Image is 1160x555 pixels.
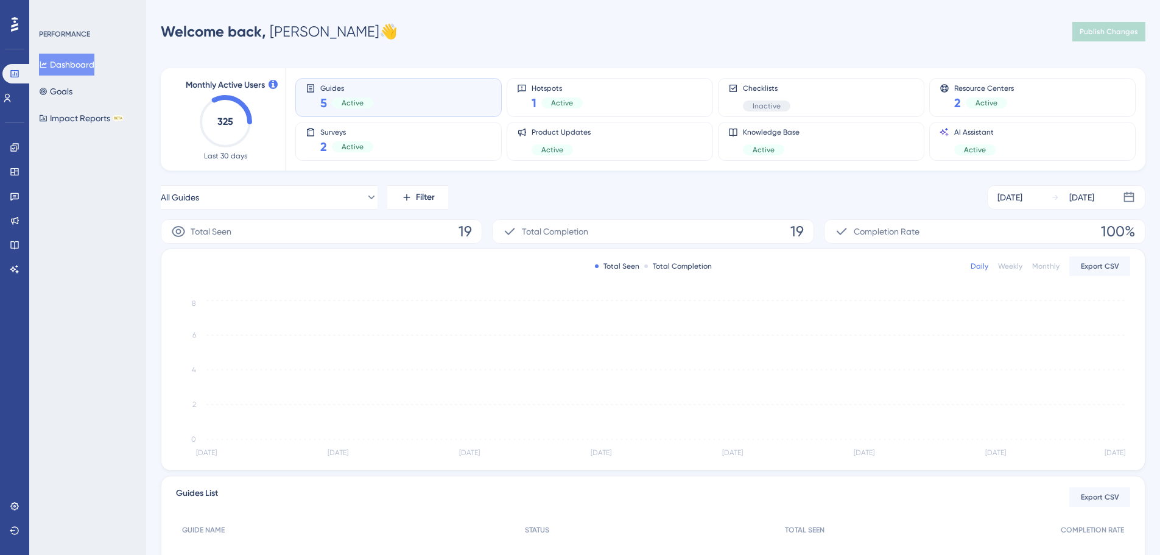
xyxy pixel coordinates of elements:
[753,101,781,111] span: Inactive
[196,448,217,457] tspan: [DATE]
[1080,27,1138,37] span: Publish Changes
[328,448,348,457] tspan: [DATE]
[591,448,611,457] tspan: [DATE]
[954,127,996,137] span: AI Assistant
[204,151,247,161] span: Last 30 days
[854,448,874,457] tspan: [DATE]
[998,261,1022,271] div: Weekly
[971,261,988,271] div: Daily
[161,22,398,41] div: [PERSON_NAME] 👋
[161,185,378,210] button: All Guides
[1069,487,1130,507] button: Export CSV
[39,29,90,39] div: PERFORMANCE
[459,448,480,457] tspan: [DATE]
[192,366,196,374] tspan: 4
[785,525,824,535] span: TOTAL SEEN
[743,127,800,137] span: Knowledge Base
[192,299,196,308] tspan: 8
[192,400,196,409] tspan: 2
[217,116,233,127] text: 325
[1032,261,1060,271] div: Monthly
[753,145,775,155] span: Active
[997,190,1022,205] div: [DATE]
[985,448,1006,457] tspan: [DATE]
[182,525,225,535] span: GUIDE NAME
[541,145,563,155] span: Active
[192,331,196,339] tspan: 6
[176,486,218,508] span: Guides List
[975,98,997,108] span: Active
[532,127,591,137] span: Product Updates
[954,94,961,111] span: 2
[722,448,743,457] tspan: [DATE]
[39,80,72,102] button: Goals
[191,224,231,239] span: Total Seen
[532,94,536,111] span: 1
[964,145,986,155] span: Active
[161,190,199,205] span: All Guides
[1081,492,1119,502] span: Export CSV
[161,23,266,40] span: Welcome back,
[644,261,712,271] div: Total Completion
[113,115,124,121] div: BETA
[532,83,583,92] span: Hotspots
[743,83,790,93] span: Checklists
[1061,525,1124,535] span: COMPLETION RATE
[342,142,364,152] span: Active
[320,138,327,155] span: 2
[39,54,94,76] button: Dashboard
[551,98,573,108] span: Active
[1081,261,1119,271] span: Export CSV
[320,83,373,92] span: Guides
[790,222,804,241] span: 19
[1069,190,1094,205] div: [DATE]
[320,127,373,136] span: Surveys
[595,261,639,271] div: Total Seen
[522,224,588,239] span: Total Completion
[342,98,364,108] span: Active
[1069,256,1130,276] button: Export CSV
[39,107,124,129] button: Impact ReportsBETA
[186,78,265,93] span: Monthly Active Users
[525,525,549,535] span: STATUS
[416,190,435,205] span: Filter
[459,222,472,241] span: 19
[320,94,327,111] span: 5
[854,224,919,239] span: Completion Rate
[1101,222,1135,241] span: 100%
[191,435,196,444] tspan: 0
[954,83,1014,92] span: Resource Centers
[387,185,448,210] button: Filter
[1072,22,1145,41] button: Publish Changes
[1105,448,1125,457] tspan: [DATE]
